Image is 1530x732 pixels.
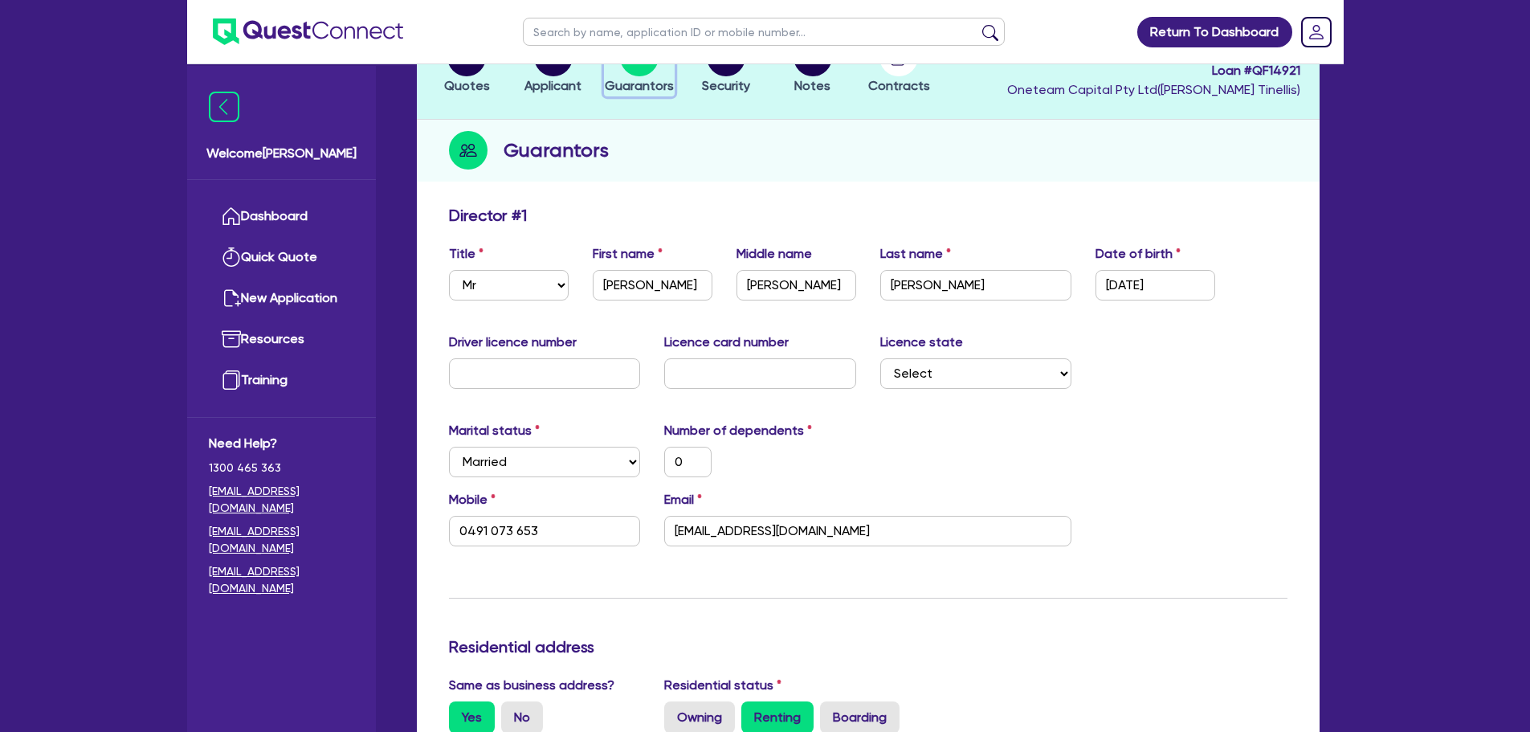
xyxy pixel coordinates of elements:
button: Contracts [867,37,931,96]
button: Guarantors [604,37,675,96]
span: Applicant [524,78,581,93]
img: resources [222,329,241,349]
label: Middle name [736,244,812,264]
img: quest-connect-logo-blue [213,18,403,45]
label: Title [449,244,483,264]
span: Oneteam Capital Pty Ltd ( [PERSON_NAME] Tinellis ) [1007,82,1300,97]
a: Return To Dashboard [1137,17,1292,47]
label: Mobile [449,490,496,509]
label: First name [593,244,663,264]
input: Search by name, application ID or mobile number... [523,18,1005,46]
span: Welcome [PERSON_NAME] [206,144,357,163]
h2: Guarantors [504,136,609,165]
label: Marital status [449,421,540,440]
span: Notes [794,78,830,93]
label: Driver licence number [449,333,577,352]
span: Quotes [444,78,490,93]
button: Quotes [443,37,491,96]
label: Same as business address? [449,676,614,695]
label: Date of birth [1095,244,1181,264]
button: Security [701,37,751,96]
a: Quick Quote [209,237,354,278]
button: Notes [793,37,833,96]
img: new-application [222,288,241,308]
a: Training [209,360,354,401]
span: Loan # QF14921 [1007,61,1300,80]
a: [EMAIL_ADDRESS][DOMAIN_NAME] [209,523,354,557]
h3: Residential address [449,637,1287,656]
a: Dashboard [209,196,354,237]
span: Need Help? [209,434,354,453]
a: Resources [209,319,354,360]
a: Dropdown toggle [1295,11,1337,53]
span: Guarantors [605,78,674,93]
label: Last name [880,244,951,264]
label: Licence card number [664,333,789,352]
span: Security [702,78,750,93]
input: DD / MM / YYYY [1095,270,1215,301]
img: quick-quote [222,247,241,267]
a: [EMAIL_ADDRESS][DOMAIN_NAME] [209,563,354,597]
label: Licence state [880,333,963,352]
button: Applicant [524,37,582,96]
label: Email [664,490,702,509]
a: [EMAIL_ADDRESS][DOMAIN_NAME] [209,483,354,517]
span: 1300 465 363 [209,460,354,476]
h3: Director # 1 [449,206,527,225]
img: training [222,370,241,390]
label: Number of dependents [664,421,812,440]
img: icon-menu-close [209,92,239,122]
span: Contracts [868,78,930,93]
img: step-icon [449,131,488,170]
label: Residential status [664,676,781,695]
a: New Application [209,278,354,319]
